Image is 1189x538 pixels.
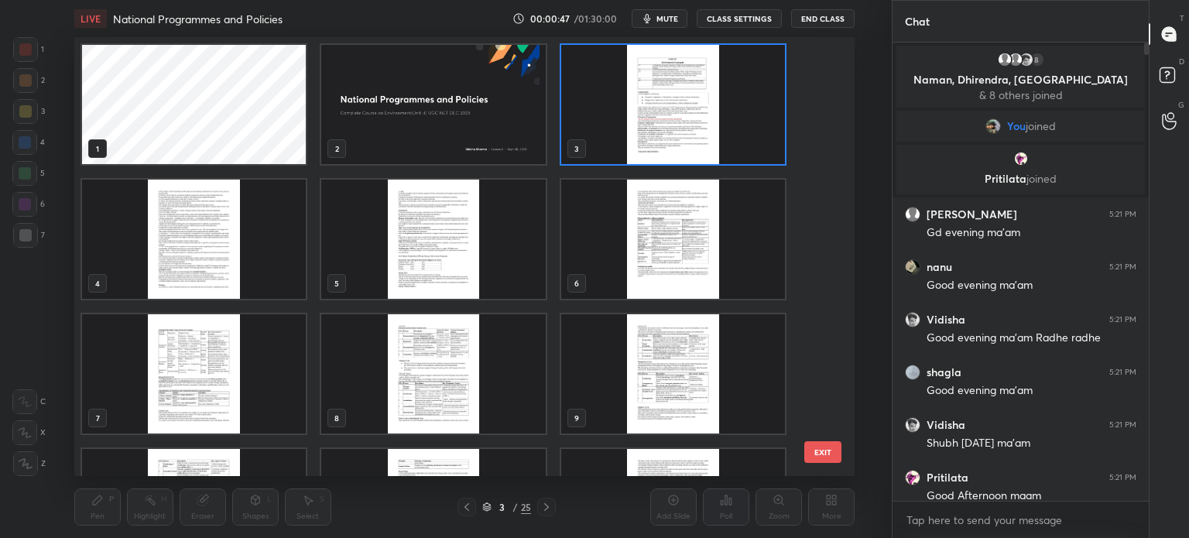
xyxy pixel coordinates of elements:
[321,180,545,299] img: 1759233052SEGTXM.pdf
[13,37,44,62] div: 1
[82,180,306,299] img: 1759233052SEGTXM.pdf
[927,260,952,274] h6: nanu
[12,192,45,217] div: 6
[560,45,784,164] img: 1759233052SEGTXM.pdf
[927,383,1136,399] div: Good evening ma'am
[927,207,1017,221] h6: [PERSON_NAME]
[113,12,283,26] h4: National Programmes and Policies
[697,9,782,28] button: CLASS SETTINGS
[82,314,306,433] img: 1759233052SEGTXM.pdf
[906,173,1136,185] p: Pritilata
[1013,151,1029,166] img: fa8dfd73a7be400d8f6e05cf0deb4351.jpg
[927,418,965,432] h6: Vidisha
[905,312,920,327] img: bfb34a3273ac45a4b044636739da6098.jpg
[560,180,784,299] img: 1759233052SEGTXM.pdf
[927,365,961,379] h6: shagla
[12,161,45,186] div: 5
[997,52,1013,67] img: default.png
[1109,262,1136,272] div: 5:21 PM
[927,488,1136,504] div: Good Afternoon maam
[985,118,1001,134] img: 2534a1df85ac4c5ab70e39738227ca1b.jpg
[1109,473,1136,482] div: 5:21 PM
[560,314,784,433] img: 1759233052SEGTXM.pdf
[1019,52,1034,67] img: bfb34a3273ac45a4b044636739da6098.jpg
[906,74,1136,86] p: Naman, Dhirendra, [GEOGRAPHIC_DATA]
[1178,99,1184,111] p: G
[1179,56,1184,67] p: D
[927,225,1136,241] div: Gd evening ma'am
[927,471,968,485] h6: Pritilata
[906,89,1136,101] p: & 8 others joined
[927,436,1136,451] div: Shubh [DATE] ma'am
[791,9,855,28] button: End Class
[893,43,1149,501] div: grid
[321,314,545,433] img: 1759233052SEGTXM.pdf
[927,278,1136,293] div: Good evening ma'am
[12,420,46,445] div: X
[74,9,107,28] div: LIVE
[1030,52,1045,67] div: 8
[1026,171,1057,186] span: joined
[905,207,920,222] img: default.png
[1180,12,1184,24] p: T
[1007,120,1026,132] span: You
[521,500,531,514] div: 25
[1008,52,1023,67] img: default.png
[12,389,46,414] div: C
[656,13,678,24] span: mute
[905,365,920,380] img: 70ec3681391440f2bb18d82d52f19a80.jpg
[13,68,45,93] div: 2
[905,470,920,485] img: fa8dfd73a7be400d8f6e05cf0deb4351.jpg
[13,223,45,248] div: 7
[321,45,545,164] img: b21ba89c-9df3-11f0-8632-3eaae44c1e9a.jpg
[495,502,510,512] div: 3
[905,417,920,433] img: bfb34a3273ac45a4b044636739da6098.jpg
[905,259,920,275] img: eb8654f931564f15ae689b837debe6ef.jpg
[1109,420,1136,430] div: 5:21 PM
[12,130,45,155] div: 4
[74,37,828,476] div: grid
[1109,368,1136,377] div: 5:21 PM
[927,313,965,327] h6: Vidisha
[1109,210,1136,219] div: 5:21 PM
[1026,120,1056,132] span: joined
[13,451,46,476] div: Z
[13,99,45,124] div: 3
[804,441,841,463] button: EXIT
[1109,315,1136,324] div: 5:21 PM
[513,502,518,512] div: /
[632,9,687,28] button: mute
[893,1,942,42] p: Chat
[927,331,1136,346] div: Good evening ma'am Radhe radhe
